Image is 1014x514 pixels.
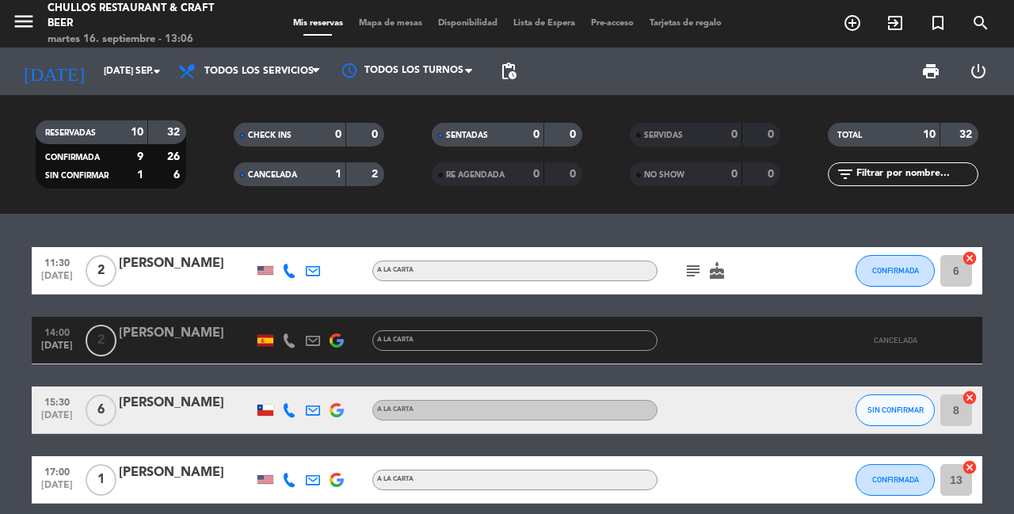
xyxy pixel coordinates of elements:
span: [DATE] [37,341,77,359]
span: A la carta [377,476,414,482]
span: CONFIRMADA [872,266,919,275]
span: SIN CONFIRMAR [867,405,924,414]
i: [DATE] [12,54,96,89]
span: 17:00 [37,462,77,480]
strong: 0 [533,129,539,140]
span: CHECK INS [248,131,292,139]
button: CANCELADA [856,325,935,356]
button: menu [12,10,36,39]
span: Todos los servicios [204,66,314,77]
span: 2 [86,255,116,287]
div: martes 16. septiembre - 13:06 [48,32,242,48]
span: SERVIDAS [644,131,683,139]
i: search [971,13,990,32]
span: Pre-acceso [583,19,642,28]
span: CONFIRMADA [45,154,100,162]
span: Disponibilidad [430,19,505,28]
strong: 32 [959,129,975,140]
strong: 10 [131,127,143,138]
i: subject [684,261,703,280]
strong: 0 [335,129,341,140]
img: google-logo.png [330,403,344,417]
i: cancel [962,250,978,266]
div: [PERSON_NAME] [119,253,253,274]
span: A la carta [377,406,414,413]
i: cancel [962,390,978,405]
span: [DATE] [37,480,77,498]
button: SIN CONFIRMAR [856,394,935,426]
div: Chullos Restaurant & Craft Beer [48,1,242,32]
i: arrow_drop_down [147,62,166,81]
span: NO SHOW [644,171,684,179]
strong: 0 [570,129,579,140]
strong: 0 [768,169,777,180]
i: cake [707,261,726,280]
strong: 6 [173,169,183,181]
span: CONFIRMADA [872,475,919,484]
strong: 26 [167,151,183,162]
span: pending_actions [499,62,518,81]
strong: 0 [372,129,381,140]
span: [DATE] [37,271,77,289]
div: LOG OUT [955,48,1002,95]
i: turned_in_not [928,13,947,32]
span: A la carta [377,337,414,343]
img: google-logo.png [330,333,344,348]
span: A la carta [377,267,414,273]
strong: 32 [167,127,183,138]
span: 11:30 [37,253,77,271]
span: Tarjetas de regalo [642,19,730,28]
span: SENTADAS [446,131,488,139]
span: RE AGENDADA [446,171,505,179]
span: 1 [86,464,116,496]
strong: 9 [137,151,143,162]
span: 15:30 [37,392,77,410]
span: 14:00 [37,322,77,341]
i: power_settings_new [969,62,988,81]
span: 2 [86,325,116,356]
strong: 0 [731,129,738,140]
button: CONFIRMADA [856,464,935,496]
i: filter_list [836,165,855,184]
strong: 2 [372,169,381,180]
span: [DATE] [37,410,77,428]
img: google-logo.png [330,473,344,487]
i: add_circle_outline [843,13,862,32]
i: cancel [962,459,978,475]
div: [PERSON_NAME] [119,323,253,344]
strong: 0 [533,169,539,180]
strong: 1 [137,169,143,181]
span: print [921,62,940,81]
strong: 0 [768,129,777,140]
strong: 10 [923,129,936,140]
strong: 1 [335,169,341,180]
i: menu [12,10,36,33]
input: Filtrar por nombre... [855,166,978,183]
button: CONFIRMADA [856,255,935,287]
span: CANCELADA [248,171,297,179]
div: [PERSON_NAME] [119,393,253,413]
span: 6 [86,394,116,426]
span: SIN CONFIRMAR [45,172,109,180]
span: Mis reservas [285,19,351,28]
span: Mapa de mesas [351,19,430,28]
span: TOTAL [837,131,862,139]
div: [PERSON_NAME] [119,463,253,483]
span: CANCELADA [874,336,917,345]
span: Lista de Espera [505,19,583,28]
span: RESERVADAS [45,129,96,137]
i: exit_to_app [886,13,905,32]
strong: 0 [731,169,738,180]
strong: 0 [570,169,579,180]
